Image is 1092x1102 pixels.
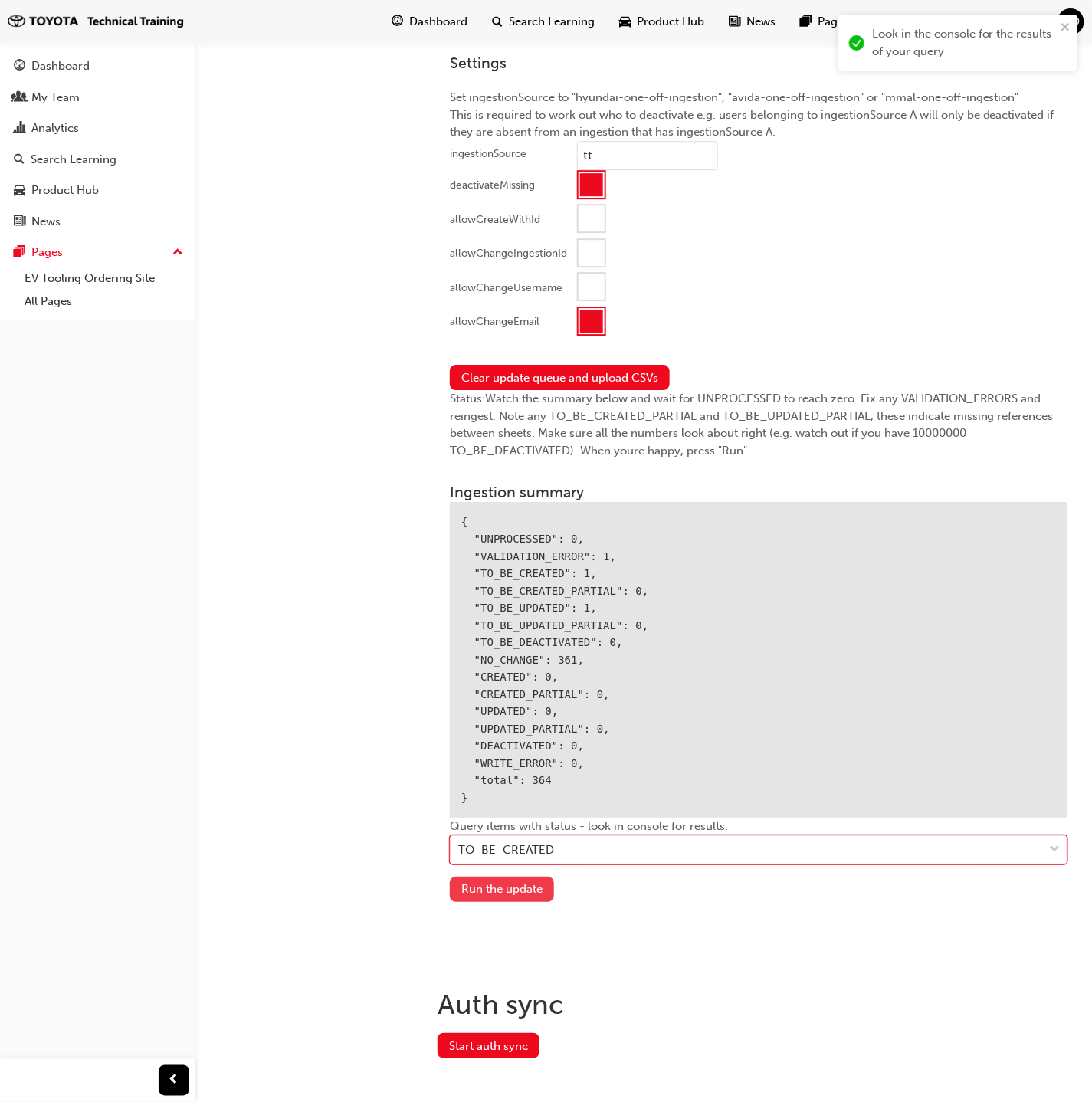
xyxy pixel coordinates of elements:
[31,151,116,169] div: Search Learning
[6,146,189,174] a: Search Learning
[450,178,535,193] div: deactivateMissing
[747,13,776,31] span: News
[638,13,705,31] span: Product Hub
[438,42,1080,353] div: Set ingestionSource to "hyundai-one-off-ingestion", "avida-one-off-ingestion" or "mmal-one-off-in...
[6,238,189,267] button: Pages
[577,141,718,170] input: ingestionSource
[31,57,90,75] div: Dashboard
[450,280,562,296] div: allowChangeUsername
[450,314,539,330] div: allowChangeEmail
[450,212,540,228] div: allowCreateWithId
[450,54,1067,72] h3: Settings
[169,1071,180,1091] span: prev-icon
[450,390,1067,459] div: Status: Watch the summary below and wait for UNPROCESSED to reach zero. Fix any VALIDATION_ERRORS...
[6,208,189,236] a: News
[717,6,789,38] a: news-iconNews
[872,25,1056,60] div: Look in the console for the results of your query
[450,365,670,390] button: Clear update queue and upload CSVs
[450,818,1067,877] div: Query items with status - look in console for results:
[510,13,595,31] span: Search Learning
[1050,840,1061,860] span: down-icon
[14,91,25,105] span: people-icon
[14,122,25,136] span: chart-icon
[789,6,862,38] a: pages-iconPages
[458,841,554,859] div: TO_BE_CREATED
[380,6,480,38] a: guage-iconDashboard
[450,877,554,902] button: Run the update
[8,14,184,30] img: tt
[438,1033,539,1058] button: Start auth sync
[608,6,717,38] a: car-iconProduct Hub
[31,182,99,199] div: Product Hub
[14,246,25,260] span: pages-icon
[31,120,79,137] div: Analytics
[172,243,183,263] span: up-icon
[450,484,1067,501] h3: Ingestion summary
[620,12,631,31] span: car-icon
[493,12,503,31] span: search-icon
[6,84,189,112] a: My Team
[6,49,189,238] button: DashboardMy TeamAnalyticsSearch LearningProduct HubNews
[31,244,63,261] div: Pages
[438,988,1080,1022] h1: Auth sync
[31,89,80,107] div: My Team
[14,184,25,198] span: car-icon
[18,267,189,290] a: EV Tooling Ordering Site
[6,114,189,143] a: Analytics
[14,215,25,229] span: news-icon
[1061,21,1071,38] button: close
[14,153,25,167] span: search-icon
[14,60,25,74] span: guage-icon
[6,52,189,80] a: Dashboard
[818,13,850,31] span: Pages
[31,213,61,231] div: News
[450,502,1067,818] div: { "UNPROCESSED": 0, "VALIDATION_ERROR": 1, "TO_BE_CREATED": 1, "TO_BE_CREATED_PARTIAL": 0, "TO_BE...
[450,146,526,162] div: ingestionSource
[392,12,404,31] span: guage-icon
[730,12,741,31] span: news-icon
[450,246,567,261] div: allowChangeIngestionId
[18,290,189,313] a: All Pages
[801,12,812,31] span: pages-icon
[480,6,608,38] a: search-iconSearch Learning
[1058,8,1084,35] button: MD
[410,13,468,31] span: Dashboard
[6,176,189,205] a: Product Hub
